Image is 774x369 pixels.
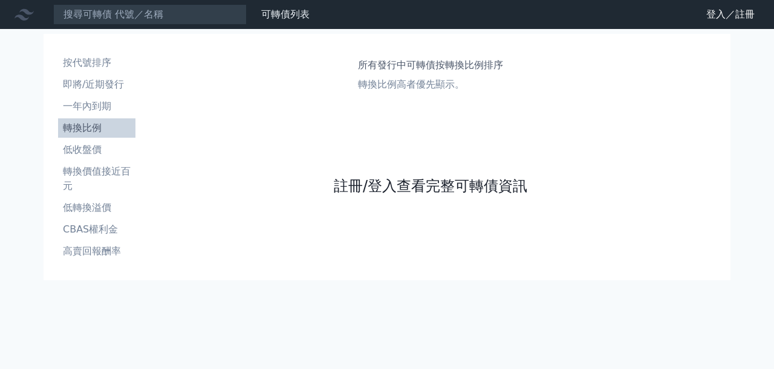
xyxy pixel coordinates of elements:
a: 即將/近期發行 [58,75,135,94]
li: CBAS權利金 [58,222,135,237]
li: 即將/近期發行 [58,77,135,92]
li: 低收盤價 [58,143,135,157]
a: 轉換價值接近百元 [58,162,135,196]
a: 按代號排序 [58,53,135,72]
a: 高賣回報酬率 [58,242,135,261]
a: 可轉債列表 [261,8,310,20]
li: 一年內到期 [58,99,135,114]
a: 低收盤價 [58,140,135,159]
li: 轉換價值接近百元 [58,164,135,193]
li: 低轉換溢價 [58,201,135,215]
li: 按代號排序 [58,56,135,70]
h1: 所有發行中可轉債按轉換比例排序 [358,58,503,72]
li: 高賣回報酬率 [58,244,135,258]
a: CBAS權利金 [58,220,135,239]
a: 登入／註冊 [697,5,764,24]
li: 轉換比例 [58,121,135,135]
a: 一年內到期 [58,97,135,116]
p: 轉換比例高者優先顯示。 [358,77,503,92]
a: 註冊/登入查看完整可轉債資訊 [334,176,527,196]
a: 低轉換溢價 [58,198,135,217]
input: 搜尋可轉債 代號／名稱 [53,4,247,25]
a: 轉換比例 [58,118,135,138]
